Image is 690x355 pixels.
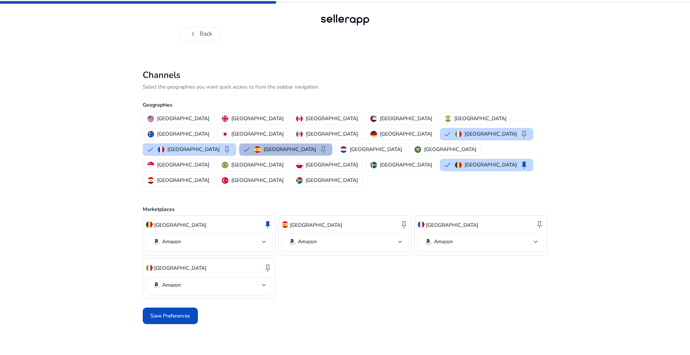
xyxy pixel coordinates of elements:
[146,265,153,271] img: it.svg
[167,146,220,153] p: [GEOGRAPHIC_DATA]
[223,145,231,154] span: keep
[306,115,358,122] p: [GEOGRAPHIC_DATA]
[370,115,377,122] img: ae.svg
[298,239,317,245] p: Amazon
[254,146,261,153] img: es.svg
[222,162,228,168] img: br.svg
[146,221,153,228] img: be.svg
[231,161,284,169] p: [GEOGRAPHIC_DATA]
[296,162,303,168] img: pl.svg
[162,239,181,245] p: Amazon
[454,115,506,122] p: [GEOGRAPHIC_DATA]
[157,161,209,169] p: [GEOGRAPHIC_DATA]
[143,205,547,213] p: Marketplaces
[143,83,547,91] p: Select the geographies you want quick access to from the sidebar navigation.
[535,220,544,229] span: keep
[296,131,303,137] img: mx.svg
[290,221,342,229] p: [GEOGRAPHIC_DATA]
[424,237,433,246] img: amazon.svg
[158,146,164,153] img: fr.svg
[350,146,402,153] p: [GEOGRAPHIC_DATA]
[143,308,198,324] button: Save Preferences
[162,282,181,288] p: Amazon
[465,130,517,138] p: [GEOGRAPHIC_DATA]
[306,161,358,169] p: [GEOGRAPHIC_DATA]
[288,237,296,246] img: amazon.svg
[306,130,358,138] p: [GEOGRAPHIC_DATA]
[380,130,432,138] p: [GEOGRAPHIC_DATA]
[147,177,154,184] img: eg.svg
[418,221,424,228] img: fr.svg
[150,312,190,320] span: Save Preferences
[263,263,272,272] span: keep
[222,131,228,137] img: jp.svg
[222,177,228,184] img: tr.svg
[154,221,206,229] p: [GEOGRAPHIC_DATA]
[380,115,432,122] p: [GEOGRAPHIC_DATA]
[340,146,347,153] img: nl.svg
[264,146,316,153] p: [GEOGRAPHIC_DATA]
[143,101,547,109] p: Geographies
[143,70,547,80] h2: Channels
[147,131,154,137] img: au.svg
[306,176,358,184] p: [GEOGRAPHIC_DATA]
[231,115,284,122] p: [GEOGRAPHIC_DATA]
[465,161,517,169] p: [GEOGRAPHIC_DATA]
[370,162,377,168] img: se.svg
[157,130,209,138] p: [GEOGRAPHIC_DATA]
[157,176,209,184] p: [GEOGRAPHIC_DATA]
[520,161,529,169] span: keep
[424,146,476,153] p: [GEOGRAPHIC_DATA]
[455,162,462,168] img: be.svg
[426,221,478,229] p: [GEOGRAPHIC_DATA]
[455,131,462,137] img: it.svg
[263,220,272,229] span: keep
[189,29,198,38] span: chevron_left
[520,130,529,139] span: keep
[370,131,377,137] img: de.svg
[147,162,154,168] img: sg.svg
[445,115,451,122] img: in.svg
[296,177,303,184] img: za.svg
[282,221,288,228] img: es.svg
[152,281,161,290] img: amazon.svg
[157,115,209,122] p: [GEOGRAPHIC_DATA]
[434,239,453,245] p: Amazon
[415,146,421,153] img: sa.svg
[319,145,328,154] span: keep
[296,115,303,122] img: ca.svg
[179,27,221,40] button: chevron_leftBack
[231,176,284,184] p: [GEOGRAPHIC_DATA]
[154,264,206,272] p: [GEOGRAPHIC_DATA]
[152,237,161,246] img: amazon.svg
[222,115,228,122] img: uk.svg
[231,130,284,138] p: [GEOGRAPHIC_DATA]
[380,161,432,169] p: [GEOGRAPHIC_DATA]
[147,115,154,122] img: us.svg
[399,220,408,229] span: keep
